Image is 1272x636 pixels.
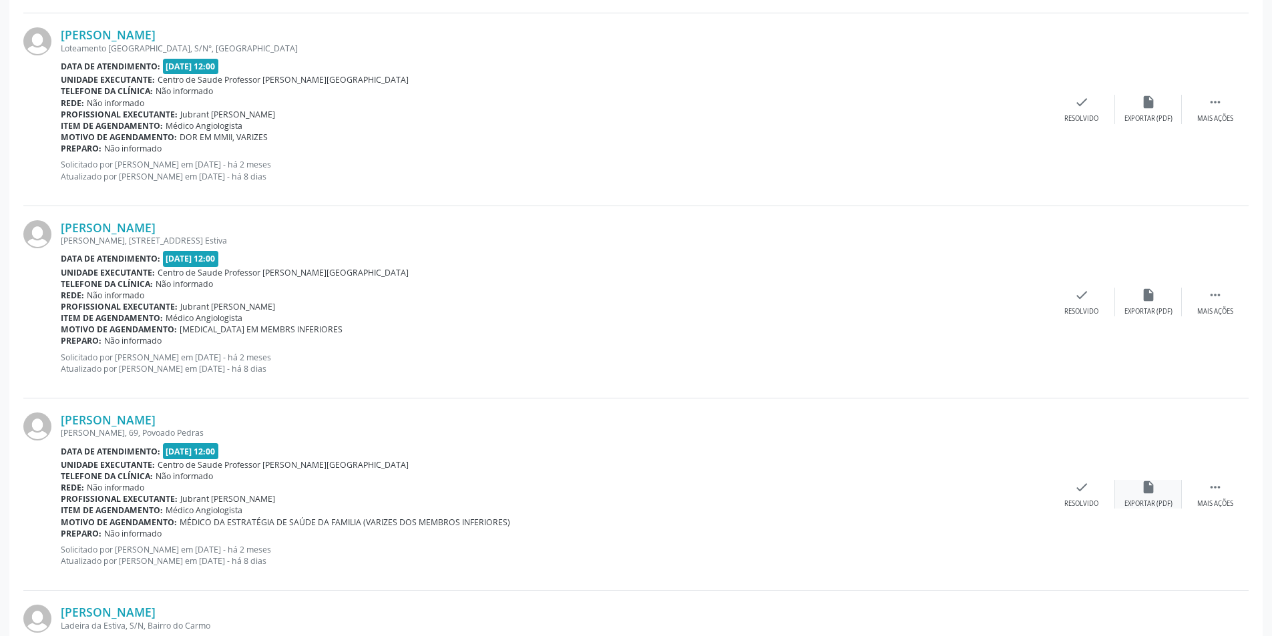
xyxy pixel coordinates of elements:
[1141,288,1156,302] i: insert_drive_file
[61,335,101,346] b: Preparo:
[61,120,163,131] b: Item de agendamento:
[61,459,155,470] b: Unidade executante:
[61,27,156,42] a: [PERSON_NAME]
[1064,114,1098,123] div: Resolvido
[1064,307,1098,316] div: Resolvido
[87,97,144,109] span: Não informado
[1197,499,1233,509] div: Mais ações
[61,352,1048,374] p: Solicitado por [PERSON_NAME] em [DATE] - há 2 meses Atualizado por [PERSON_NAME] em [DATE] - há 8...
[1197,114,1233,123] div: Mais ações
[61,605,156,619] a: [PERSON_NAME]
[61,446,160,457] b: Data de atendimento:
[104,143,162,154] span: Não informado
[61,267,155,278] b: Unidade executante:
[156,85,213,97] span: Não informado
[1074,480,1089,495] i: check
[61,324,177,335] b: Motivo de agendamento:
[180,131,268,143] span: DOR EM MMII, VARIZES
[163,443,219,458] span: [DATE] 12:00
[61,301,178,312] b: Profissional executante:
[61,278,153,290] b: Telefone da clínica:
[61,620,1048,631] div: Ladeira da Estiva, S/N, Bairro do Carmo
[23,605,51,633] img: img
[158,459,409,470] span: Centro de Saude Professor [PERSON_NAME][GEOGRAPHIC_DATA]
[61,74,155,85] b: Unidade executante:
[61,85,153,97] b: Telefone da clínica:
[1124,114,1173,123] div: Exportar (PDF)
[163,251,219,266] span: [DATE] 12:00
[61,235,1048,246] div: [PERSON_NAME], [STREET_ADDRESS] Estiva
[61,131,177,143] b: Motivo de agendamento:
[104,335,162,346] span: Não informado
[1208,480,1223,495] i: 
[61,517,177,528] b: Motivo de agendamento:
[1208,288,1223,302] i: 
[1074,288,1089,302] i: check
[61,43,1048,54] div: Loteamento [GEOGRAPHIC_DATA], S/N°, [GEOGRAPHIC_DATA]
[61,220,156,235] a: [PERSON_NAME]
[61,412,156,427] a: [PERSON_NAME]
[180,301,275,312] span: Jubrant [PERSON_NAME]
[61,143,101,154] b: Preparo:
[1064,499,1098,509] div: Resolvido
[1074,95,1089,109] i: check
[180,493,275,505] span: Jubrant [PERSON_NAME]
[61,427,1048,438] div: [PERSON_NAME], 69, Povoado Pedras
[156,278,213,290] span: Não informado
[166,505,242,516] span: Médico Angiologista
[61,493,178,505] b: Profissional executante:
[180,109,275,120] span: Jubrant [PERSON_NAME]
[156,470,213,482] span: Não informado
[87,482,144,493] span: Não informado
[163,59,219,74] span: [DATE] 12:00
[61,505,163,516] b: Item de agendamento:
[104,528,162,539] span: Não informado
[158,267,409,278] span: Centro de Saude Professor [PERSON_NAME][GEOGRAPHIC_DATA]
[23,412,51,440] img: img
[1208,95,1223,109] i: 
[1124,499,1173,509] div: Exportar (PDF)
[166,120,242,131] span: Médico Angiologista
[61,312,163,324] b: Item de agendamento:
[61,61,160,72] b: Data de atendimento:
[61,109,178,120] b: Profissional executante:
[23,27,51,55] img: img
[87,290,144,301] span: Não informado
[180,324,343,335] span: [MEDICAL_DATA] EM MEMBRS INFERIORES
[1197,307,1233,316] div: Mais ações
[61,482,84,493] b: Rede:
[1124,307,1173,316] div: Exportar (PDF)
[23,220,51,248] img: img
[61,97,84,109] b: Rede:
[61,528,101,539] b: Preparo:
[180,517,510,528] span: MÉDICO DA ESTRATÉGIA DE SAÚDE DA FAMILIA (VARIZES DOS MEMBROS INFERIORES)
[1141,95,1156,109] i: insert_drive_file
[158,74,409,85] span: Centro de Saude Professor [PERSON_NAME][GEOGRAPHIC_DATA]
[1141,480,1156,495] i: insert_drive_file
[166,312,242,324] span: Médico Angiologista
[61,253,160,264] b: Data de atendimento:
[61,159,1048,182] p: Solicitado por [PERSON_NAME] em [DATE] - há 2 meses Atualizado por [PERSON_NAME] em [DATE] - há 8...
[61,544,1048,567] p: Solicitado por [PERSON_NAME] em [DATE] - há 2 meses Atualizado por [PERSON_NAME] em [DATE] - há 8...
[61,470,153,482] b: Telefone da clínica:
[61,290,84,301] b: Rede:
